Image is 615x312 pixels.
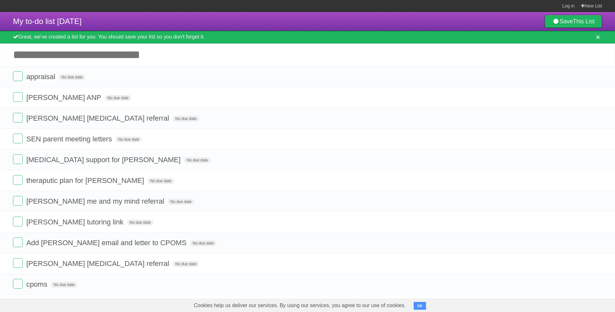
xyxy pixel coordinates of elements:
[184,157,210,163] span: No due date
[13,17,82,26] span: My to-do list [DATE]
[13,258,23,268] label: Done
[13,196,23,206] label: Done
[26,197,166,205] span: [PERSON_NAME] me and my mind referral
[26,135,113,143] span: SEN parent meeting letters
[13,134,23,143] label: Done
[26,218,125,226] span: [PERSON_NAME] tutoring link
[13,92,23,102] label: Done
[13,237,23,247] label: Done
[148,178,174,184] span: No due date
[26,73,57,81] span: appraisal
[545,15,602,28] a: SaveThis List
[26,114,171,122] span: [PERSON_NAME] [MEDICAL_DATA] referral
[26,280,49,288] span: cpoms
[115,137,142,142] span: No due date
[13,71,23,81] label: Done
[13,175,23,185] label: Done
[414,302,426,310] button: OK
[105,95,131,101] span: No due date
[127,220,153,225] span: No due date
[190,240,216,246] span: No due date
[168,199,194,205] span: No due date
[26,239,188,247] span: Add [PERSON_NAME] email and letter to CPOMS
[13,154,23,164] label: Done
[173,261,199,267] span: No due date
[26,176,146,185] span: theraputic plan for [PERSON_NAME]
[173,116,199,122] span: No due date
[13,279,23,289] label: Done
[26,259,171,268] span: [PERSON_NAME] [MEDICAL_DATA] referral
[51,282,77,288] span: No due date
[59,74,85,80] span: No due date
[26,156,182,164] span: [MEDICAL_DATA] support for [PERSON_NAME]
[26,93,103,102] span: [PERSON_NAME] ANP
[13,113,23,123] label: Done
[187,299,412,312] span: Cookies help us deliver our services. By using our services, you agree to our use of cookies.
[13,217,23,226] label: Done
[573,18,595,25] b: This List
